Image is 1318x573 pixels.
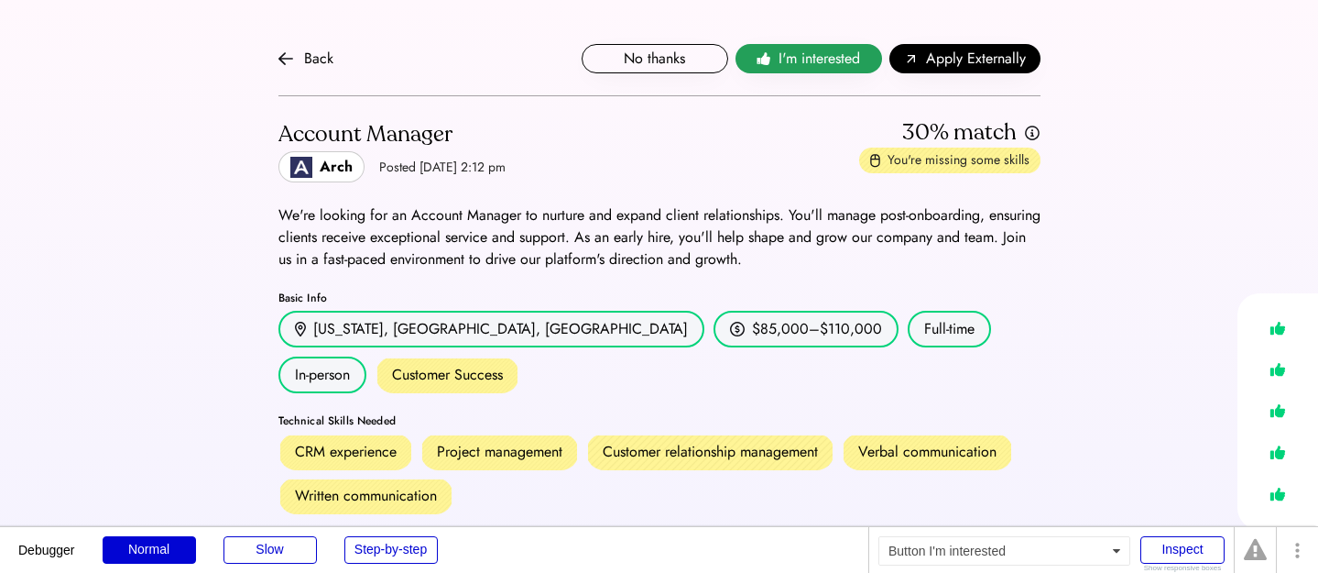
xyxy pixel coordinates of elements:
img: like.svg [1265,315,1291,342]
div: Debugger [18,527,75,556]
span: I'm interested [779,48,860,70]
div: Normal [103,536,196,564]
div: Full-time [908,311,991,347]
img: like.svg [1265,439,1291,466]
div: Inspect [1140,536,1225,564]
div: Basic Info [278,292,1040,303]
img: money.svg [730,321,745,337]
div: Project management [437,441,562,463]
div: You're missing some skills [888,151,1029,170]
div: Customer relationship management [603,441,818,463]
div: 30% match [902,118,1017,148]
div: Arch [320,156,353,178]
div: Slow [223,536,317,564]
div: Step-by-step [344,536,438,564]
div: Technical Skills Needed [278,415,1040,426]
div: Button I'm interested [878,536,1130,566]
div: Customer Success [376,357,519,393]
div: $85,000–$110,000 [752,318,882,340]
img: missing-skills.svg [870,153,880,168]
button: No thanks [582,44,728,73]
div: Verbal communication [858,441,997,463]
div: Show responsive boxes [1140,565,1225,572]
div: We're looking for an Account Manager to nurture and expand client relationships. You'll manage po... [278,204,1040,270]
img: like.svg [1265,481,1291,508]
div: Account Manager [278,120,506,149]
div: Written communication [295,485,437,507]
img: location.svg [295,322,306,337]
div: In-person [278,357,366,393]
img: arrow-back.svg [278,51,293,66]
img: Logo_Blue_1.png [290,156,312,178]
div: Back [304,48,333,70]
img: like.svg [1265,357,1291,383]
span: Apply Externally [926,48,1026,70]
div: [US_STATE], [GEOGRAPHIC_DATA], [GEOGRAPHIC_DATA] [313,318,688,340]
div: Posted [DATE] 2:12 pm [379,159,506,177]
button: Apply Externally [889,44,1040,73]
img: like.svg [1265,398,1291,424]
div: CRM experience [295,441,397,463]
img: info.svg [1024,125,1040,142]
button: I'm interested [735,44,882,73]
